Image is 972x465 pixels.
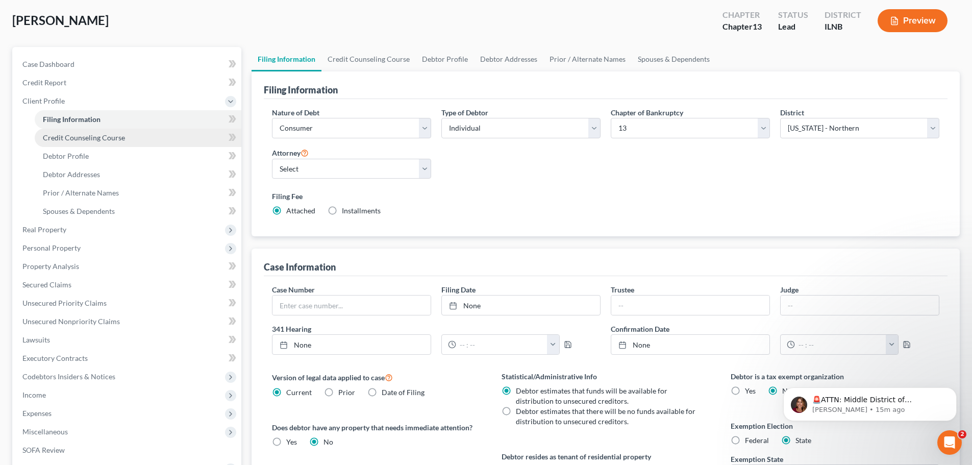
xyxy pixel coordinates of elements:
[611,296,769,315] input: --
[14,349,241,368] a: Executory Contracts
[502,371,710,382] label: Statistical/Administrative Info
[22,299,107,307] span: Unsecured Priority Claims
[14,331,241,349] a: Lawsuits
[731,371,939,382] label: Debtor is a tax exempt organization
[441,107,488,118] label: Type of Debtor
[272,371,481,383] label: Version of legal data applied to case
[22,427,68,436] span: Miscellaneous
[286,206,315,215] span: Attached
[22,354,88,362] span: Executory Contracts
[442,296,600,315] a: None
[780,284,799,295] label: Judge
[382,388,425,397] span: Date of Filing
[958,430,966,438] span: 2
[35,129,241,147] a: Credit Counseling Course
[878,9,948,32] button: Preview
[22,317,120,326] span: Unsecured Nonpriority Claims
[611,284,634,295] label: Trustee
[722,9,762,21] div: Chapter
[272,284,315,295] label: Case Number
[22,60,74,68] span: Case Dashboard
[795,436,811,445] span: State
[338,388,355,397] span: Prior
[35,110,241,129] a: Filing Information
[43,133,125,142] span: Credit Counseling Course
[22,262,79,271] span: Property Analysis
[825,21,861,33] div: ILNB
[611,107,683,118] label: Chapter of Bankruptcy
[14,294,241,312] a: Unsecured Priority Claims
[264,261,336,273] div: Case Information
[12,13,109,28] span: [PERSON_NAME]
[43,188,119,197] span: Prior / Alternate Names
[43,152,89,160] span: Debtor Profile
[14,55,241,74] a: Case Dashboard
[781,296,939,315] input: --
[22,446,65,454] span: SOFA Review
[252,47,321,71] a: Filing Information
[272,335,431,354] a: None
[321,47,416,71] a: Credit Counseling Course
[416,47,474,71] a: Debtor Profile
[286,437,297,446] span: Yes
[286,388,312,397] span: Current
[502,451,710,462] label: Debtor resides as tenant of residential property
[516,407,695,426] span: Debtor estimates that there will be no funds available for distribution to unsecured creditors.
[722,21,762,33] div: Chapter
[272,146,309,159] label: Attorney
[272,191,939,202] label: Filing Fee
[43,115,101,124] span: Filing Information
[35,184,241,202] a: Prior / Alternate Names
[22,372,115,381] span: Codebtors Insiders & Notices
[778,9,808,21] div: Status
[768,366,972,437] iframe: Intercom notifications message
[780,107,804,118] label: District
[632,47,716,71] a: Spouses & Dependents
[22,243,81,252] span: Personal Property
[778,21,808,33] div: Lead
[516,386,667,405] span: Debtor estimates that funds will be available for distribution to unsecured creditors.
[272,422,481,433] label: Does debtor have any property that needs immediate attention?
[745,436,769,445] span: Federal
[795,335,886,354] input: -- : --
[43,207,115,215] span: Spouses & Dependents
[35,147,241,165] a: Debtor Profile
[753,21,762,31] span: 13
[22,225,66,234] span: Real Property
[22,335,50,344] span: Lawsuits
[35,165,241,184] a: Debtor Addresses
[264,84,338,96] div: Filing Information
[22,390,46,399] span: Income
[937,430,962,455] iframe: Intercom live chat
[611,335,769,354] a: None
[267,324,606,334] label: 341 Hearing
[731,421,939,431] label: Exemption Election
[342,206,381,215] span: Installments
[606,324,944,334] label: Confirmation Date
[14,276,241,294] a: Secured Claims
[14,312,241,331] a: Unsecured Nonpriority Claims
[22,280,71,289] span: Secured Claims
[272,296,431,315] input: Enter case number...
[731,454,783,464] label: Exemption State
[43,170,100,179] span: Debtor Addresses
[323,437,333,446] span: No
[543,47,632,71] a: Prior / Alternate Names
[825,9,861,21] div: District
[14,441,241,459] a: SOFA Review
[35,202,241,221] a: Spouses & Dependents
[14,74,241,92] a: Credit Report
[272,107,319,118] label: Nature of Debt
[441,284,476,295] label: Filing Date
[22,409,52,418] span: Expenses
[22,78,66,87] span: Credit Report
[474,47,543,71] a: Debtor Addresses
[745,386,756,395] span: Yes
[14,257,241,276] a: Property Analysis
[456,335,547,354] input: -- : --
[22,96,65,105] span: Client Profile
